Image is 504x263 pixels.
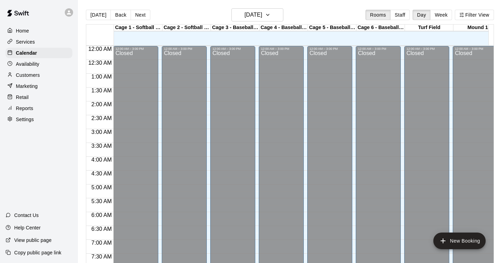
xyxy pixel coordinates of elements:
[453,25,502,31] div: Mound 1
[245,10,262,20] h6: [DATE]
[6,26,72,36] a: Home
[14,224,41,231] p: Help Center
[90,212,114,218] span: 6:00 AM
[358,47,399,51] div: 12:00 AM – 3:00 PM
[16,49,37,56] p: Calendar
[259,25,308,31] div: Cage 4 - Baseball (Triple Play)
[14,212,39,219] p: Contact Us
[114,25,162,31] div: Cage 1 - Softball (Hack Attack)
[90,101,114,107] span: 2:00 AM
[87,60,114,66] span: 12:30 AM
[86,10,111,20] button: [DATE]
[356,25,405,31] div: Cage 6 - Baseball (Hack Attack Hand-fed Machine)
[16,94,29,101] p: Retail
[162,25,211,31] div: Cage 2 - Softball (Triple Play)
[115,47,156,51] div: 12:00 AM – 3:00 PM
[406,47,447,51] div: 12:00 AM – 3:00 PM
[87,46,114,52] span: 12:00 AM
[131,10,150,20] button: Next
[90,171,114,176] span: 4:30 AM
[309,47,350,51] div: 12:00 AM – 3:00 PM
[90,129,114,135] span: 3:00 AM
[390,10,410,20] button: Staff
[430,10,452,20] button: Week
[16,116,34,123] p: Settings
[90,198,114,204] span: 5:30 AM
[90,157,114,163] span: 4:00 AM
[6,81,72,91] a: Marketing
[455,10,494,20] button: Filter View
[16,83,38,90] p: Marketing
[261,47,302,51] div: 12:00 AM – 3:00 PM
[90,240,114,246] span: 7:00 AM
[6,37,72,47] a: Services
[14,237,52,244] p: View public page
[6,48,72,58] a: Calendar
[6,59,72,69] a: Availability
[90,184,114,190] span: 5:00 AM
[90,88,114,93] span: 1:30 AM
[455,47,496,51] div: 12:00 AM – 3:00 PM
[90,74,114,80] span: 1:00 AM
[405,25,453,31] div: Turf Field
[16,38,35,45] p: Services
[110,10,131,20] button: Back
[164,47,205,51] div: 12:00 AM – 3:00 PM
[90,115,114,121] span: 2:30 AM
[433,233,486,249] button: add
[365,10,390,20] button: Rooms
[14,249,61,256] p: Copy public page link
[308,25,356,31] div: Cage 5 - Baseball (HitTrax)
[231,8,283,21] button: [DATE]
[6,70,72,80] a: Customers
[212,47,253,51] div: 12:00 AM – 3:00 PM
[413,10,431,20] button: Day
[90,143,114,149] span: 3:30 AM
[16,27,29,34] p: Home
[6,114,72,125] a: Settings
[16,72,40,79] p: Customers
[90,254,114,260] span: 7:30 AM
[211,25,259,31] div: Cage 3 - Baseball (Triple Play)
[16,105,33,112] p: Reports
[6,103,72,114] a: Reports
[16,61,39,67] p: Availability
[6,92,72,102] a: Retail
[90,226,114,232] span: 6:30 AM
